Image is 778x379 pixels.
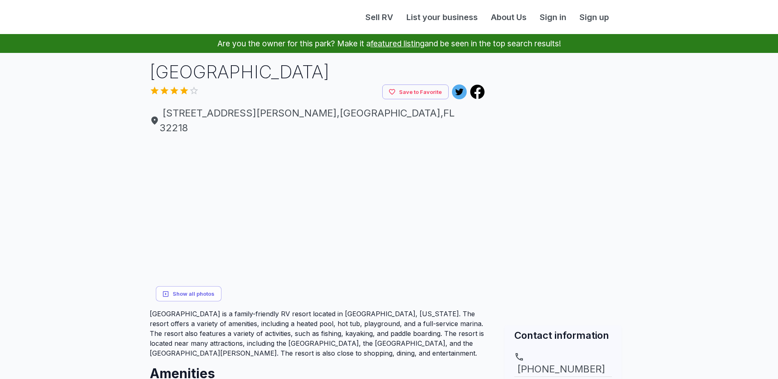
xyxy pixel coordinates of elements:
img: yH5BAEAAAAALAAAAAABAAEAAAIBRAA7 [318,226,401,309]
img: yH5BAEAAAAALAAAAAABAAEAAAIBRAA7 [150,142,317,309]
img: Map for Flamingo Lake RV Resort [495,182,632,319]
iframe: Advertisement [495,59,632,162]
p: Are you the owner for this park? Make it a and be seen in the top search results! [10,34,768,53]
button: Save to Favorite [382,84,449,100]
a: [PHONE_NUMBER] [514,352,612,377]
h2: Contact information [514,329,612,342]
a: featured listing [371,39,424,48]
a: [STREET_ADDRESS][PERSON_NAME],[GEOGRAPHIC_DATA],FL 32218 [150,106,485,135]
a: Sign in [533,11,573,23]
button: Show all photos [156,286,221,301]
img: yH5BAEAAAAALAAAAAABAAEAAAIBRAA7 [403,226,485,309]
p: [GEOGRAPHIC_DATA] is a family-friendly RV resort located in [GEOGRAPHIC_DATA], [US_STATE]. The re... [150,309,485,358]
img: yH5BAEAAAAALAAAAAABAAEAAAIBRAA7 [403,142,485,224]
a: About Us [484,11,533,23]
a: List your business [400,11,484,23]
img: yH5BAEAAAAALAAAAAABAAEAAAIBRAA7 [318,142,401,224]
h1: [GEOGRAPHIC_DATA] [150,59,485,84]
a: Sell RV [359,11,400,23]
a: Sign up [573,11,616,23]
span: [STREET_ADDRESS][PERSON_NAME] , [GEOGRAPHIC_DATA] , FL 32218 [150,106,485,135]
